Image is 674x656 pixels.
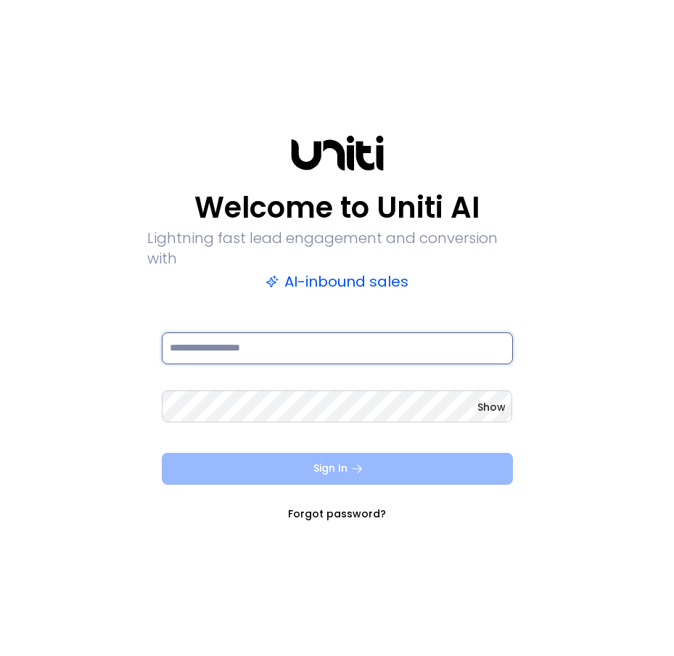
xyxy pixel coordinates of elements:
p: AI-inbound sales [266,271,408,292]
button: Show [477,400,506,414]
a: Forgot password? [288,507,386,521]
p: Lightning fast lead engagement and conversion with [147,228,527,268]
button: Sign In [162,453,513,485]
p: Welcome to Uniti AI [194,190,480,225]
